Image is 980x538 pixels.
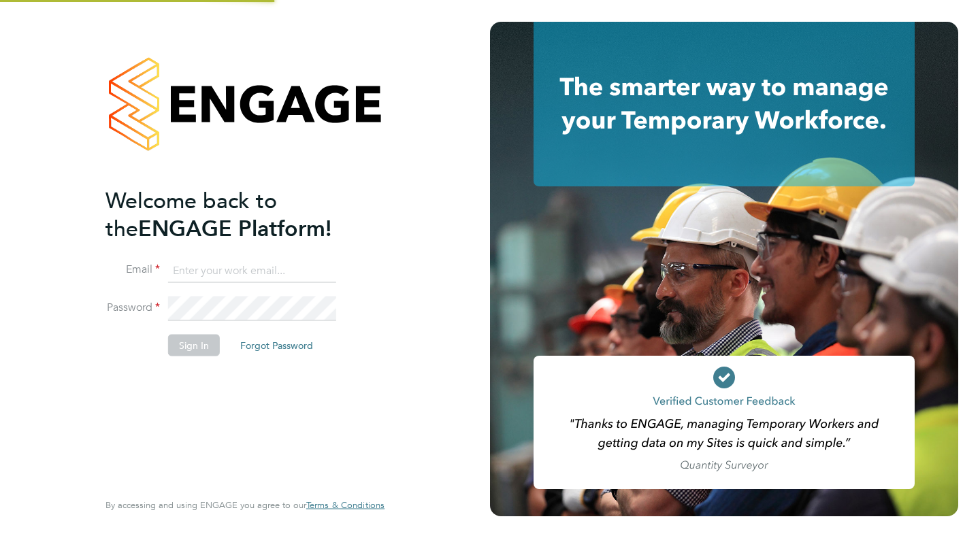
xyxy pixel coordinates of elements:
[229,335,324,356] button: Forgot Password
[168,258,336,283] input: Enter your work email...
[105,499,385,511] span: By accessing and using ENGAGE you agree to our
[105,301,160,315] label: Password
[306,500,385,511] a: Terms & Conditions
[105,186,371,242] h2: ENGAGE Platform!
[168,335,220,356] button: Sign In
[105,187,277,241] span: Welcome back to the
[105,263,160,277] label: Email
